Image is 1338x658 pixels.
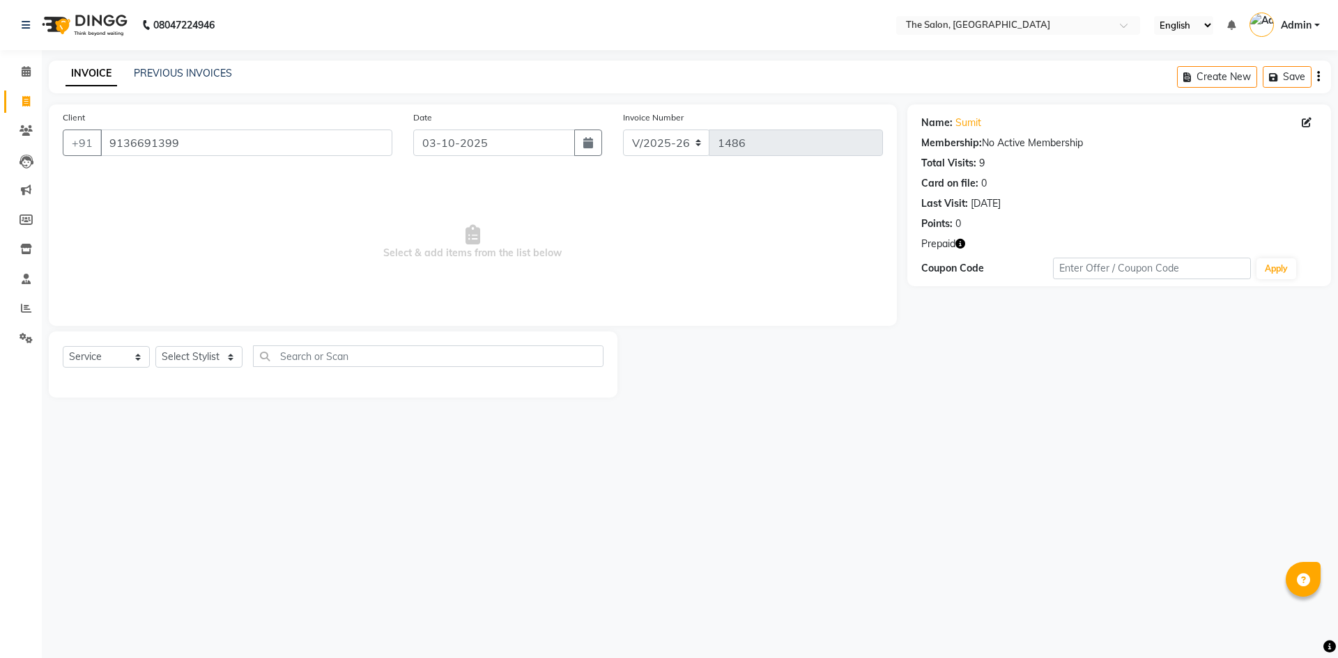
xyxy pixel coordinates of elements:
div: Total Visits: [921,156,976,171]
a: PREVIOUS INVOICES [134,67,232,79]
input: Search by Name/Mobile/Email/Code [100,130,392,156]
a: Sumit [955,116,981,130]
div: No Active Membership [921,136,1317,150]
span: Admin [1281,18,1312,33]
label: Invoice Number [623,111,684,124]
label: Date [413,111,432,124]
button: Create New [1177,66,1257,88]
div: Points: [921,217,953,231]
img: Admin [1249,13,1274,37]
img: logo [36,6,131,45]
div: Last Visit: [921,196,968,211]
button: Apply [1256,258,1296,279]
a: INVOICE [66,61,117,86]
div: Name: [921,116,953,130]
label: Client [63,111,85,124]
div: [DATE] [971,196,1001,211]
div: 0 [981,176,987,191]
input: Enter Offer / Coupon Code [1053,258,1251,279]
span: Select & add items from the list below [63,173,883,312]
button: +91 [63,130,102,156]
div: Card on file: [921,176,978,191]
div: Membership: [921,136,982,150]
div: 0 [955,217,961,231]
b: 08047224946 [153,6,215,45]
span: Prepaid [921,237,955,251]
div: Coupon Code [921,261,1053,276]
button: Save [1263,66,1312,88]
input: Search or Scan [253,345,603,367]
iframe: chat widget [1279,602,1324,644]
div: 9 [979,156,985,171]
